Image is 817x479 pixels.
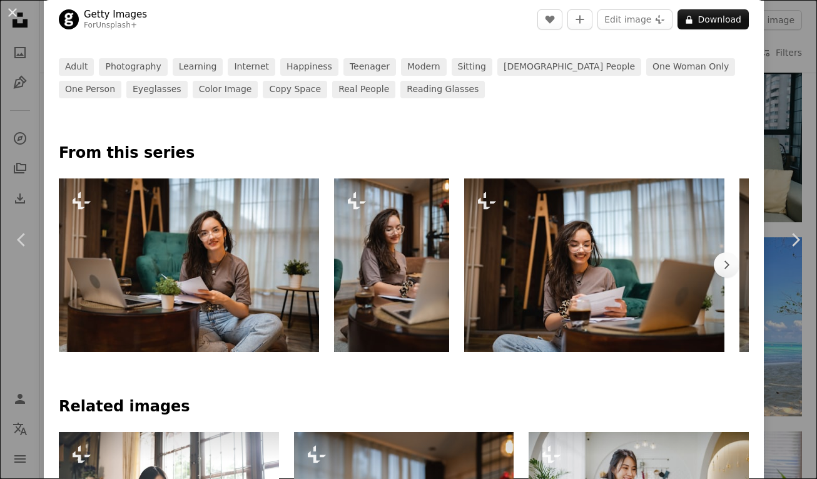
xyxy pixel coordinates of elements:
[567,9,592,29] button: Add to Collection
[59,143,749,163] p: From this series
[343,58,396,76] a: teenager
[597,9,672,29] button: Edit image
[714,252,739,277] button: scroll list to the right
[334,178,450,352] img: Front view on young caucasian woman study in front of the laptop computer at home - Girl reading ...
[646,58,735,76] a: one woman only
[173,58,223,76] a: learning
[228,58,275,76] a: internet
[193,81,258,98] a: color image
[400,81,485,98] a: reading glasses
[84,8,147,21] a: Getty Images
[84,21,147,31] div: For
[464,259,724,270] a: Front view on young caucasian woman study in front of the laptop computer at home - Girl reading ...
[334,259,450,270] a: Front view on young caucasian woman study in front of the laptop computer at home - Girl reading ...
[452,58,492,76] a: sitting
[59,58,94,76] a: adult
[59,178,319,352] img: Front view on young caucasian woman study in front of the laptop computer at home - Girl reading ...
[464,178,724,352] img: Front view on young caucasian woman study in front of the laptop computer at home - Girl reading ...
[677,9,749,29] button: Download
[263,81,327,98] a: copy space
[59,81,121,98] a: one person
[497,58,641,76] a: [DEMOGRAPHIC_DATA] people
[280,58,338,76] a: happiness
[59,9,79,29] img: Go to Getty Images's profile
[401,58,447,76] a: modern
[59,259,319,270] a: Front view on young caucasian woman study in front of the laptop computer at home - Girl reading ...
[773,180,817,300] a: Next
[59,397,749,417] h4: Related images
[99,58,167,76] a: photography
[126,81,188,98] a: eyeglasses
[332,81,395,98] a: real people
[537,9,562,29] button: Like
[96,21,137,29] a: Unsplash+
